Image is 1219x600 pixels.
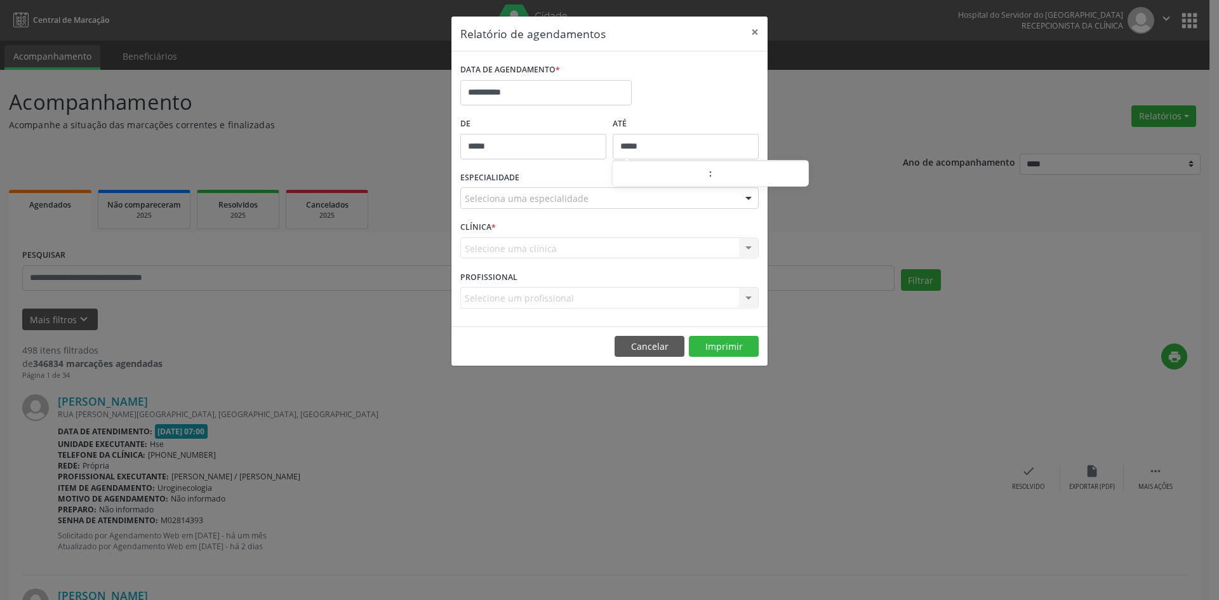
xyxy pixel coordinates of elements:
span: Seleciona uma especialidade [465,192,589,205]
label: De [460,114,606,134]
button: Cancelar [615,336,684,357]
label: ATÉ [613,114,759,134]
label: CLÍNICA [460,218,496,237]
label: PROFISSIONAL [460,267,517,287]
button: Close [742,17,768,48]
label: DATA DE AGENDAMENTO [460,60,560,80]
span: : [709,161,712,186]
input: Hour [613,162,709,187]
h5: Relatório de agendamentos [460,25,606,42]
label: ESPECIALIDADE [460,168,519,188]
button: Imprimir [689,336,759,357]
input: Minute [712,162,808,187]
